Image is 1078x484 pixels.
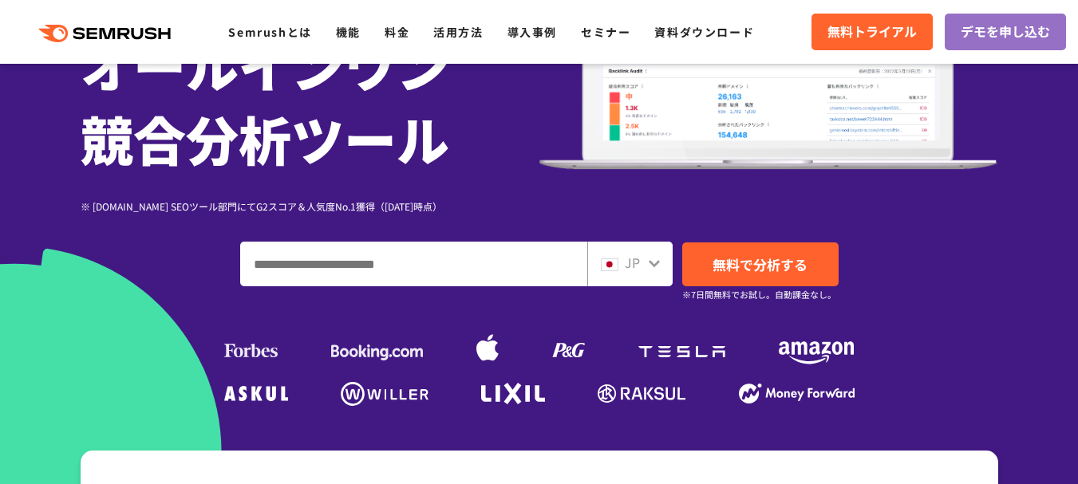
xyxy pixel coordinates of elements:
[827,22,917,42] span: 無料トライアル
[961,22,1050,42] span: デモを申し込む
[713,254,808,274] span: 無料で分析する
[625,253,640,272] span: JP
[682,242,839,286] a: 無料で分析する
[81,199,539,214] div: ※ [DOMAIN_NAME] SEOツール部門にてG2スコア＆人気度No.1獲得（[DATE]時点）
[228,24,311,40] a: Semrushとは
[81,28,539,175] h1: オールインワン 競合分析ツール
[507,24,557,40] a: 導入事例
[581,24,630,40] a: セミナー
[945,14,1066,50] a: デモを申し込む
[654,24,754,40] a: 資料ダウンロード
[336,24,361,40] a: 機能
[241,242,586,285] input: ドメイン、キーワードまたはURLを入力してください
[682,287,836,302] small: ※7日間無料でお試し。自動課金なし。
[811,14,933,50] a: 無料トライアル
[433,24,483,40] a: 活用方法
[385,24,409,40] a: 料金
